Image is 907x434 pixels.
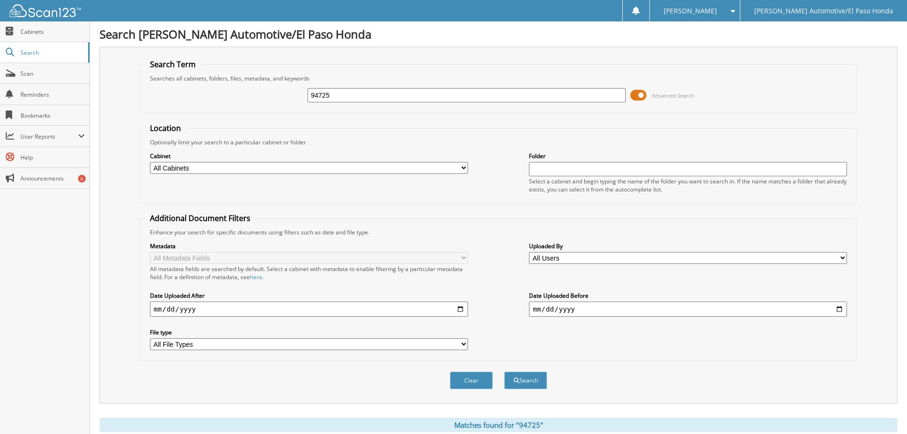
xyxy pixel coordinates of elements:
[150,152,468,160] label: Cabinet
[150,302,468,317] input: start
[20,174,85,182] span: Announcements
[652,92,694,99] span: Advanced Search
[100,418,897,432] div: Matches found for "94725"
[145,59,200,70] legend: Search Term
[145,228,852,236] div: Enhance your search for specific documents using filters such as date and file type.
[150,328,468,336] label: File type
[145,74,852,82] div: Searches all cabinets, folders, files, metadata, and keywords
[529,292,847,300] label: Date Uploaded Before
[20,91,85,99] span: Reminders
[10,4,81,17] img: scan123-logo-white.svg
[145,213,255,223] legend: Additional Document Filters
[20,111,85,120] span: Bookmarks
[150,242,468,250] label: Metadata
[529,152,847,160] label: Folder
[145,138,852,146] div: Optionally limit your search to a particular cabinet or folder
[450,372,493,389] button: Clear
[529,302,847,317] input: end
[20,70,85,78] span: Scan
[504,372,547,389] button: Search
[250,273,262,281] a: here
[20,153,85,161] span: Help
[78,175,86,182] div: 6
[100,26,897,42] h1: Search [PERSON_NAME] Automotive/El Paso Honda
[20,132,78,141] span: User Reports
[145,123,186,133] legend: Location
[20,49,83,57] span: Search
[150,265,468,281] div: All metadata fields are searched by default. Select a cabinet with metadata to enable filtering b...
[20,28,85,36] span: Cabinets
[529,177,847,193] div: Select a cabinet and begin typing the name of the folder you want to search in. If the name match...
[754,8,893,14] span: [PERSON_NAME] Automotive/El Paso Honda
[529,242,847,250] label: Uploaded By
[150,292,468,300] label: Date Uploaded After
[664,8,717,14] span: [PERSON_NAME]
